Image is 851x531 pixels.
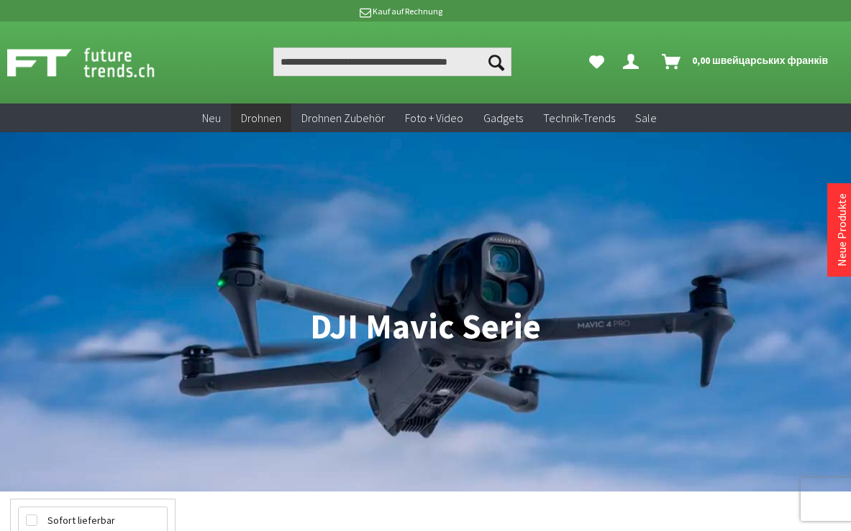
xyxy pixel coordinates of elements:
[625,103,667,133] a: Sale
[405,111,463,125] span: Foto + Video
[241,111,281,125] span: Drohnen
[692,49,828,72] span: 0,00 швейцарських франків
[473,103,533,133] a: Gadgets
[395,103,473,133] a: Foto + Video
[291,103,395,133] a: Drohnen Zubehör
[533,103,625,133] a: Technik-Trends
[543,111,615,125] span: Technik-Trends
[202,111,221,125] span: Neu
[483,111,523,125] span: Gadgets
[582,47,611,76] a: Meine Favoriten
[617,47,650,76] a: Dein Konto
[635,111,657,125] span: Sale
[301,111,385,125] span: Drohnen Zubehör
[10,309,841,345] h1: DJI Mavic Serie
[481,47,511,76] button: Suchen
[192,103,231,133] a: Neu
[231,103,291,133] a: Drohnen
[273,47,511,76] input: Produkt, Marke, Kategorie, EAN, Artikelnummer…
[834,193,849,267] a: Neue Produkte
[656,47,835,76] a: Warenkorb
[7,45,186,80] img: Shop Futuretrends - zur Startseite wechseln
